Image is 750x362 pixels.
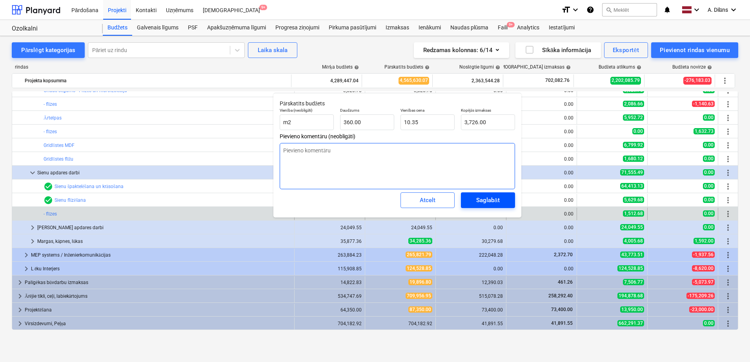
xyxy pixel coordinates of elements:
div: 0.00 [439,225,503,230]
span: -276,183.03 [683,77,712,84]
div: 704,182.92 [298,321,362,326]
span: 43,773.51 [620,252,644,258]
a: Galvenais līgums [132,20,183,36]
div: 41,891.55 [439,321,503,326]
div: Pārskatīts budžets [384,64,430,70]
div: 115,908.85 [298,266,362,271]
div: Sīkāka informācija [525,45,592,55]
button: Atcelt [400,192,455,208]
div: Redzamas kolonnas : 6/14 [423,45,500,55]
span: Vairāk darbību [723,237,733,246]
span: 87,350.00 [408,306,432,313]
span: 71,555.49 [620,169,644,176]
span: keyboard_arrow_right [22,264,31,273]
span: Vairāk darbību [723,113,733,123]
span: help [706,65,712,70]
div: 0.00 [510,115,573,121]
span: -8,620.00 [692,265,715,271]
div: Pievienot rindas vienumu [660,45,730,55]
span: Rindas vienumam ir 1 PSF [44,195,53,205]
span: 124,528.85 [617,265,644,271]
span: Vairāk darbību [723,141,733,150]
span: keyboard_arrow_right [22,250,31,260]
div: Eksportēt [613,45,639,55]
a: Ārtelpas [44,115,62,121]
div: Ārējie tīkli, ceļi, labiekārtojums [25,290,291,302]
span: 9+ [507,22,515,27]
div: Budžeta novirze [672,64,712,70]
div: MEP systems / Inženierkomunikācijas [31,249,291,261]
span: 13,950.00 [620,306,644,313]
a: Naudas plūsma [446,20,493,36]
div: 704,182.92 [368,321,432,326]
a: Izmaksas [381,20,414,36]
div: 0.00 [510,225,573,230]
span: 709,956.95 [406,293,432,299]
a: Grīdlīstes flīžu [44,156,73,162]
span: 0.00 [703,156,715,162]
span: Pievieno komentāru (neobligāti) [280,133,515,140]
a: - flīzes [44,211,57,217]
i: keyboard_arrow_down [692,5,701,14]
div: 0.00 [439,266,503,271]
a: Sienu flīzēšana [55,197,86,203]
p: Kopējās izmaksas [461,108,515,114]
span: 19,896.80 [408,279,432,285]
span: 0.00 [703,169,715,176]
span: Vairāk darbību [723,223,733,232]
span: Vairāk darbību [723,250,733,260]
div: 0.00 [510,129,573,134]
div: 0.00 [510,239,573,244]
span: keyboard_arrow_right [15,278,25,287]
div: 534,747.69 [298,293,362,299]
div: 0.00 [510,197,573,203]
div: [DEMOGRAPHIC_DATA] izmaksas [494,64,571,70]
button: Sīkāka informācija [515,42,601,58]
span: 662,291.37 [617,320,644,326]
a: Pirkuma pasūtījumi [324,20,381,36]
span: Vairāk darbību [723,319,733,328]
div: Chat Widget [711,324,750,362]
div: 0.00 [510,156,573,162]
div: 24,049.55 [298,225,362,230]
span: 24,049.55 [620,224,644,230]
div: 222,048.28 [439,252,503,258]
p: Vienības cena [400,108,455,114]
div: 24,049.55 [368,225,432,230]
div: 4,289,447.04 [295,74,359,87]
button: Pārslēgt kategorijas [12,42,85,58]
div: 0.00 [510,266,573,271]
div: 0.00 [510,101,573,107]
div: 0.00 [510,184,573,189]
i: Zināšanu pamats [586,5,594,14]
div: Sienu apdares darbi [37,167,291,179]
button: Laika skala [248,42,297,58]
span: 702,082.76 [544,77,570,84]
span: -1,937.56 [692,252,715,258]
a: Iestatījumi [544,20,579,36]
div: Budžeta atlikums [599,64,641,70]
span: 7,506.77 [623,279,644,285]
div: L ēku Interjers [31,262,291,275]
span: Vairāk darbību [723,154,733,164]
button: Redzamas kolonnas:6/14 [414,42,509,58]
div: Laika skala [258,45,288,55]
span: Vairāk darbību [723,209,733,219]
span: Vairāk darbību [723,305,733,315]
a: PSF [183,20,202,36]
span: help [635,65,641,70]
span: 2,086.66 [623,101,644,107]
span: -5,073.97 [692,279,715,285]
span: 1,512.68 [623,210,644,217]
i: notifications [663,5,671,14]
span: 0.00 [703,183,715,189]
i: keyboard_arrow_down [729,5,738,14]
div: 0.00 [510,170,573,176]
span: 0.00 [632,128,644,134]
span: Vairāk darbību [723,264,733,273]
span: 64,413.13 [620,183,644,189]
